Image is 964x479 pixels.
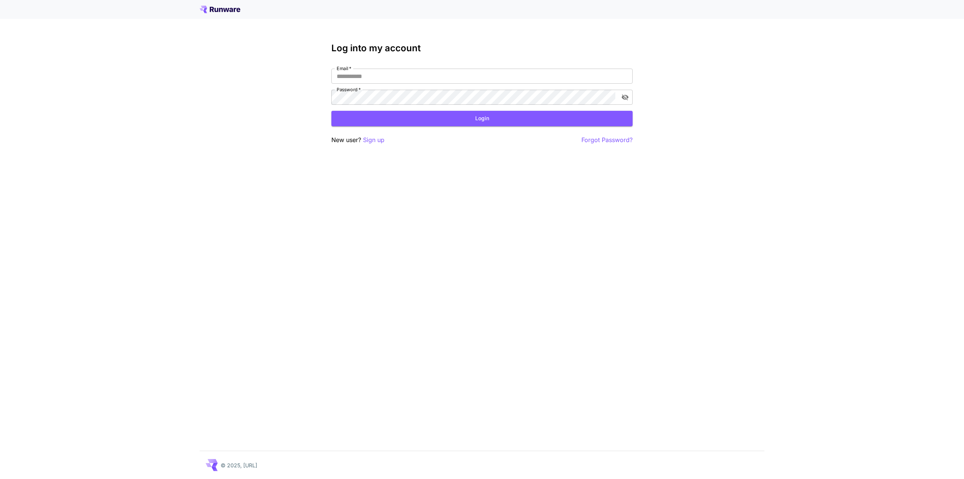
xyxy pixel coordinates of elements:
[221,461,257,469] p: © 2025, [URL]
[337,86,361,93] label: Password
[581,135,633,145] button: Forgot Password?
[331,135,384,145] p: New user?
[337,65,351,72] label: Email
[331,111,633,126] button: Login
[363,135,384,145] button: Sign up
[331,43,633,54] h3: Log into my account
[618,90,632,104] button: toggle password visibility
